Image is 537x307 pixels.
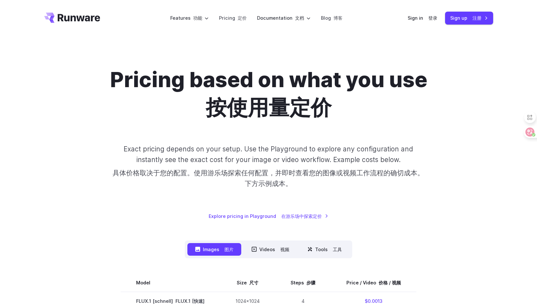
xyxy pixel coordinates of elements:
[220,274,275,292] th: Size
[219,14,247,22] a: Pricing 定价
[238,15,247,21] font: 定价
[281,213,322,219] font: 在游乐场中探索定价
[379,280,401,285] font: 价格 / 视频
[300,243,350,256] button: Tools
[224,247,234,252] font: 图片
[209,212,328,220] a: Explore pricing in Playground 在游乐场中探索定价
[280,247,289,252] font: 视频
[333,247,342,252] font: 工具
[428,15,437,21] font: 登录
[445,12,493,24] a: Sign up 注册
[472,15,482,21] font: 注册
[295,15,304,21] font: 文档
[244,243,297,256] button: Videos
[193,15,202,21] font: 功能
[321,14,343,22] a: Blog 博客
[170,14,209,22] label: Features
[121,274,220,292] th: Model
[275,274,331,292] th: Steps
[206,95,332,120] font: 按使用量定价
[111,144,425,192] p: Exact pricing depends on your setup. Use the Playground to explore any configuration and instantl...
[257,14,311,22] label: Documentation
[333,15,343,21] font: 博客
[408,14,437,22] a: Sign in 登录
[110,67,427,123] h1: Pricing based on what you use
[187,243,241,256] button: Images
[44,13,100,23] a: Go to /
[249,280,258,285] font: 尺寸
[306,280,315,285] font: 步骤
[175,298,204,304] font: FLUX.1 [快速]
[113,169,424,188] font: 具体价格取决于您的配置。使用游乐场探索任何配置，并即时查看您的图像或视频工作流程的确切成本。下方示例成本。
[331,274,416,292] th: Price / Video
